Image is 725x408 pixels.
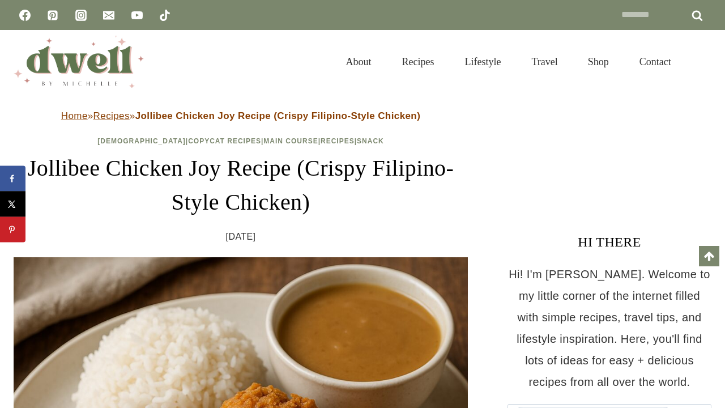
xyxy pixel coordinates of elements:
[97,4,120,27] a: Email
[135,110,421,121] strong: Jollibee Chicken Joy Recipe (Crispy Filipino-Style Chicken)
[507,232,711,252] h3: HI THERE
[263,137,318,145] a: Main Course
[449,42,516,82] a: Lifestyle
[97,137,186,145] a: [DEMOGRAPHIC_DATA]
[573,42,624,82] a: Shop
[41,4,64,27] a: Pinterest
[14,4,36,27] a: Facebook
[330,42,386,82] a: About
[357,137,384,145] a: Snack
[624,42,686,82] a: Contact
[699,246,719,266] a: Scroll to top
[14,36,144,88] img: DWELL by michelle
[61,110,88,121] a: Home
[93,110,130,121] a: Recipes
[321,137,355,145] a: Recipes
[507,263,711,393] p: Hi! I'm [PERSON_NAME]. Welcome to my little corner of the internet filled with simple recipes, tr...
[226,228,256,245] time: [DATE]
[153,4,176,27] a: TikTok
[97,137,384,145] span: | | | |
[516,42,573,82] a: Travel
[188,137,261,145] a: Copycat Recipes
[330,42,686,82] nav: Primary Navigation
[386,42,449,82] a: Recipes
[14,151,468,219] h1: Jollibee Chicken Joy Recipe (Crispy Filipino-Style Chicken)
[61,110,420,121] span: » »
[70,4,92,27] a: Instagram
[126,4,148,27] a: YouTube
[692,52,711,71] button: View Search Form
